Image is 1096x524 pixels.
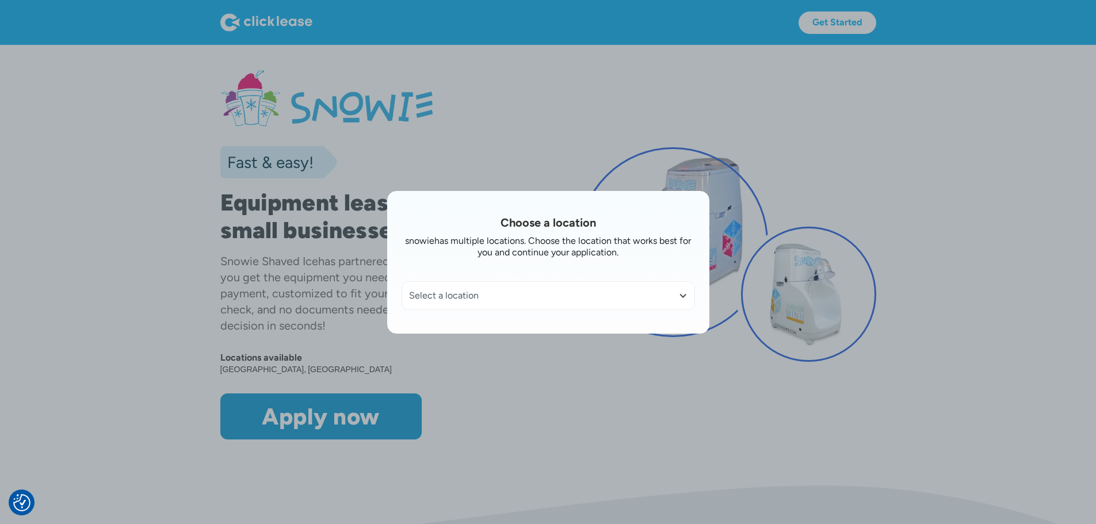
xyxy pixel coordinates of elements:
[402,282,694,309] div: Select a location
[405,235,434,246] div: snowie
[402,215,695,231] h1: Choose a location
[434,235,691,258] div: has multiple locations. Choose the location that works best for you and continue your application.
[409,290,688,301] div: Select a location
[13,494,30,511] button: Consent Preferences
[13,494,30,511] img: Revisit consent button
